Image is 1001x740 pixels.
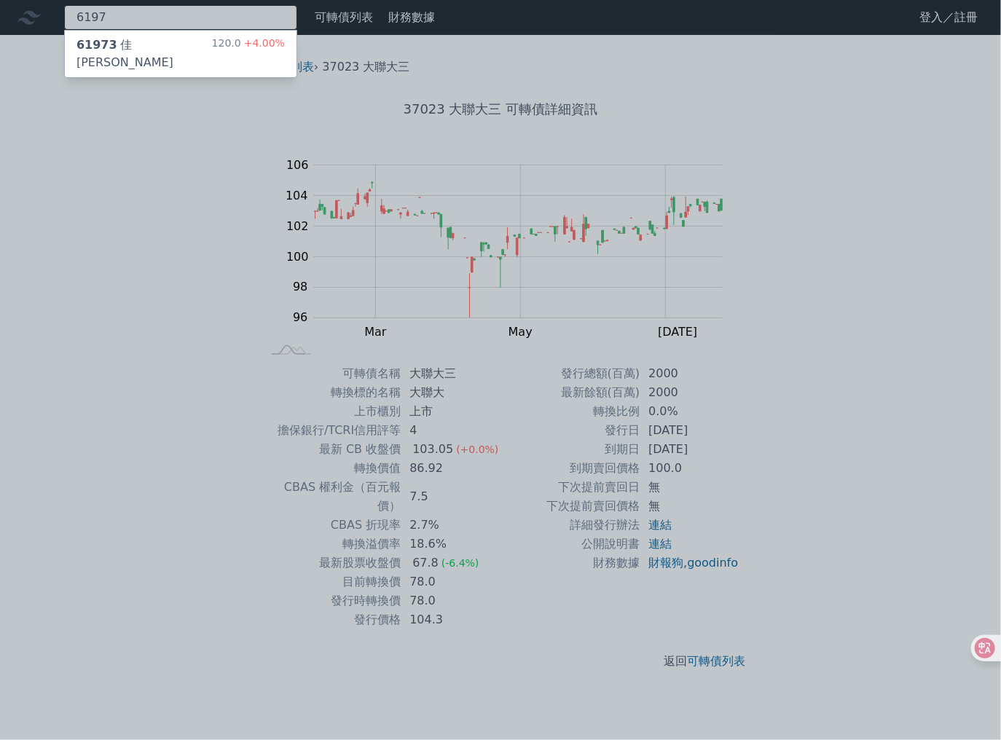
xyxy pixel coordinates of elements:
[76,36,212,71] div: 佳[PERSON_NAME]
[212,36,285,71] div: 120.0
[928,670,1001,740] iframe: Chat Widget
[928,670,1001,740] div: 聊天小工具
[76,38,117,52] span: 61973
[65,31,297,77] a: 61973佳[PERSON_NAME] 120.0+4.00%
[241,37,285,49] span: +4.00%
